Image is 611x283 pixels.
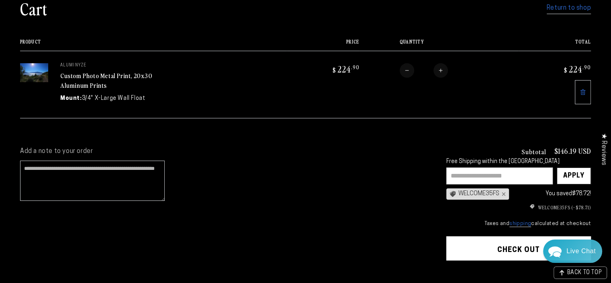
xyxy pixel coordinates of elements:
div: Contact Us Directly [566,240,596,263]
a: Return to shop [547,2,591,14]
div: You saved ! [513,189,591,199]
a: Custom Photo Metal Print, 20x30 Aluminum Prints [60,71,153,90]
dt: Mount: [60,94,82,103]
p: aluminyze [60,63,181,68]
img: 20"x30" Rectangle White Glossy Aluminyzed Photo [20,63,48,82]
div: Apply [563,168,584,184]
div: Free Shipping within the [GEOGRAPHIC_DATA] [446,159,591,165]
a: Remove 20"x30" Rectangle White Glossy Aluminyzed Photo [575,80,591,104]
span: $78.72 [572,191,590,197]
p: $146.19 USD [554,147,591,155]
li: WELCOME35FS (–$78.71) [446,204,591,211]
h3: Subtotal [521,148,546,155]
th: Total [519,39,591,51]
dd: 3/4" X-Large Wall Float [82,94,145,103]
th: Quantity [360,39,519,51]
sup: .90 [351,64,360,70]
a: shipping [509,221,531,227]
sup: .90 [582,64,591,70]
span: $ [333,66,336,74]
div: × [499,191,506,197]
div: WELCOME35FS [446,188,509,200]
div: Click to open Judge.me floating reviews tab [596,127,611,171]
input: Quantity for Custom Photo Metal Print, 20x30 Aluminum Prints [414,63,433,78]
bdi: 224 [331,63,360,74]
button: Check out [446,236,591,260]
th: Price [287,39,359,51]
span: $ [564,66,568,74]
ul: Discount [446,204,591,211]
span: BACK TO TOP [567,270,602,276]
div: Chat widget toggle [543,240,602,263]
bdi: 224 [563,63,591,74]
small: Taxes and calculated at checkout [446,220,591,228]
label: Add a note to your order [20,147,430,156]
th: Product [20,39,287,51]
